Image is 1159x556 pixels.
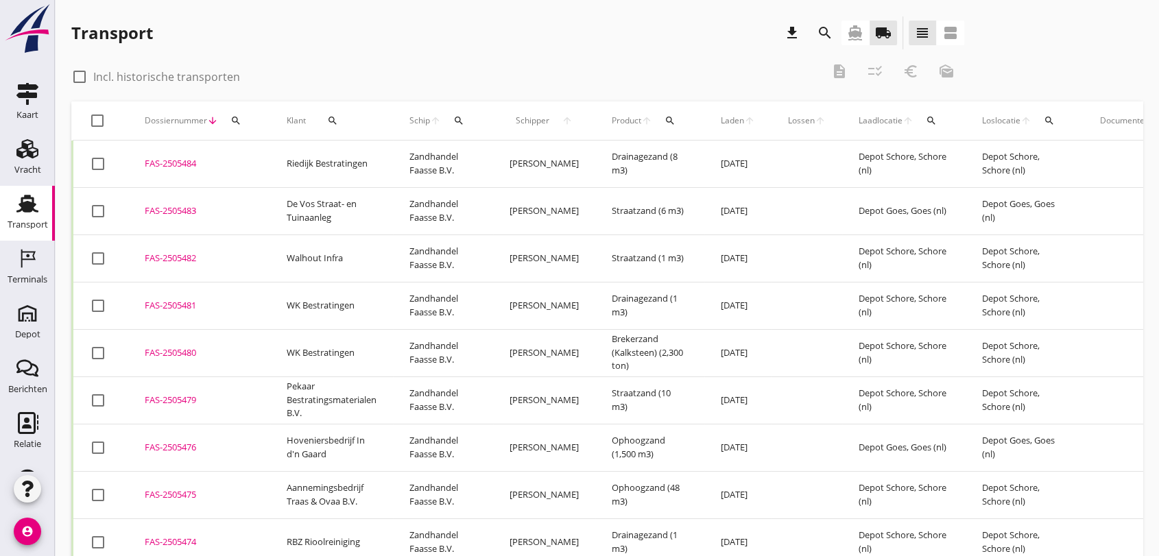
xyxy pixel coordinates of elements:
td: Depot Schore, Schore (nl) [966,471,1084,518]
td: [DATE] [704,141,772,188]
td: [DATE] [704,424,772,471]
td: [DATE] [704,187,772,234]
td: [DATE] [704,329,772,376]
td: Zandhandel Faasse B.V. [393,329,493,376]
div: Documenten [1100,114,1149,127]
td: [DATE] [704,282,772,329]
td: Ophoogzand (1,500 m3) [595,424,704,471]
div: FAS-2505480 [145,346,254,360]
td: Depot Schore, Schore (nl) [842,329,966,376]
i: search [327,115,338,126]
i: view_agenda [942,25,959,41]
div: Vracht [14,165,41,174]
span: Product [612,114,641,127]
td: [PERSON_NAME] [493,187,595,234]
td: [PERSON_NAME] [493,141,595,188]
td: Depot Goes, Goes (nl) [842,187,966,234]
td: Depot Schore, Schore (nl) [966,282,1084,329]
i: search [453,115,464,126]
i: search [817,25,833,41]
td: [DATE] [704,376,772,424]
td: Zandhandel Faasse B.V. [393,282,493,329]
td: Hoveniersbedrijf In d'n Gaard [270,424,393,471]
i: search [1044,115,1055,126]
div: Depot [15,330,40,339]
td: [PERSON_NAME] [493,424,595,471]
td: [PERSON_NAME] [493,282,595,329]
span: Laden [721,114,744,127]
td: Depot Goes, Goes (nl) [842,424,966,471]
span: Schipper [510,114,555,127]
td: Straatzand (1 m3) [595,234,704,282]
i: account_circle [14,518,41,545]
label: Incl. historische transporten [93,70,240,84]
div: Klant [287,104,377,137]
i: arrow_upward [1020,115,1031,126]
td: Pekaar Bestratingsmaterialen B.V. [270,376,393,424]
td: Zandhandel Faasse B.V. [393,141,493,188]
td: Drainagezand (8 m3) [595,141,704,188]
i: local_shipping [875,25,892,41]
td: Riedijk Bestratingen [270,141,393,188]
td: Depot Schore, Schore (nl) [842,471,966,518]
div: Terminals [8,275,47,284]
img: logo-small.a267ee39.svg [3,3,52,54]
td: Brekerzand (Kalksteen) (2,300 ton) [595,329,704,376]
td: Zandhandel Faasse B.V. [393,471,493,518]
td: Drainagezand (1 m3) [595,282,704,329]
td: Zandhandel Faasse B.V. [393,424,493,471]
div: Transport [8,220,48,229]
td: Depot Schore, Schore (nl) [842,282,966,329]
td: [DATE] [704,471,772,518]
td: Depot Goes, Goes (nl) [966,187,1084,234]
span: Dossiernummer [145,114,207,127]
td: Zandhandel Faasse B.V. [393,376,493,424]
td: [PERSON_NAME] [493,234,595,282]
div: FAS-2505482 [145,252,254,265]
span: Lossen [788,114,815,127]
i: arrow_upward [430,115,441,126]
td: Depot Goes, Goes (nl) [966,424,1084,471]
div: Kaart [16,110,38,119]
i: arrow_downward [207,115,218,126]
span: Schip [409,114,430,127]
td: Ophoogzand (48 m3) [595,471,704,518]
i: arrow_upward [903,115,913,126]
div: FAS-2505475 [145,488,254,502]
td: WK Bestratingen [270,282,393,329]
td: [DATE] [704,234,772,282]
i: view_headline [914,25,931,41]
div: FAS-2505483 [145,204,254,218]
i: arrow_upward [744,115,755,126]
i: search [665,115,676,126]
td: Straatzand (10 m3) [595,376,704,424]
td: De Vos Straat- en Tuinaanleg [270,187,393,234]
td: Aannemingsbedrijf Traas & Ovaa B.V. [270,471,393,518]
i: search [230,115,241,126]
td: Straatzand (6 m3) [595,187,704,234]
div: FAS-2505479 [145,394,254,407]
td: Depot Schore, Schore (nl) [966,376,1084,424]
div: FAS-2505476 [145,441,254,455]
td: Depot Schore, Schore (nl) [842,376,966,424]
td: Depot Schore, Schore (nl) [842,234,966,282]
span: Loslocatie [982,114,1020,127]
div: Transport [71,22,153,44]
td: [PERSON_NAME] [493,376,595,424]
i: arrow_upward [815,115,826,126]
td: Depot Schore, Schore (nl) [966,141,1084,188]
div: FAS-2505481 [145,299,254,313]
td: Depot Schore, Schore (nl) [842,141,966,188]
i: download [784,25,800,41]
i: arrow_upward [641,115,652,126]
td: Zandhandel Faasse B.V. [393,187,493,234]
td: [PERSON_NAME] [493,471,595,518]
div: Relatie [14,439,41,448]
i: search [926,115,937,126]
td: WK Bestratingen [270,329,393,376]
div: FAS-2505474 [145,535,254,549]
td: Walhout Infra [270,234,393,282]
td: Depot Schore, Schore (nl) [966,329,1084,376]
td: Depot Schore, Schore (nl) [966,234,1084,282]
td: Zandhandel Faasse B.V. [393,234,493,282]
